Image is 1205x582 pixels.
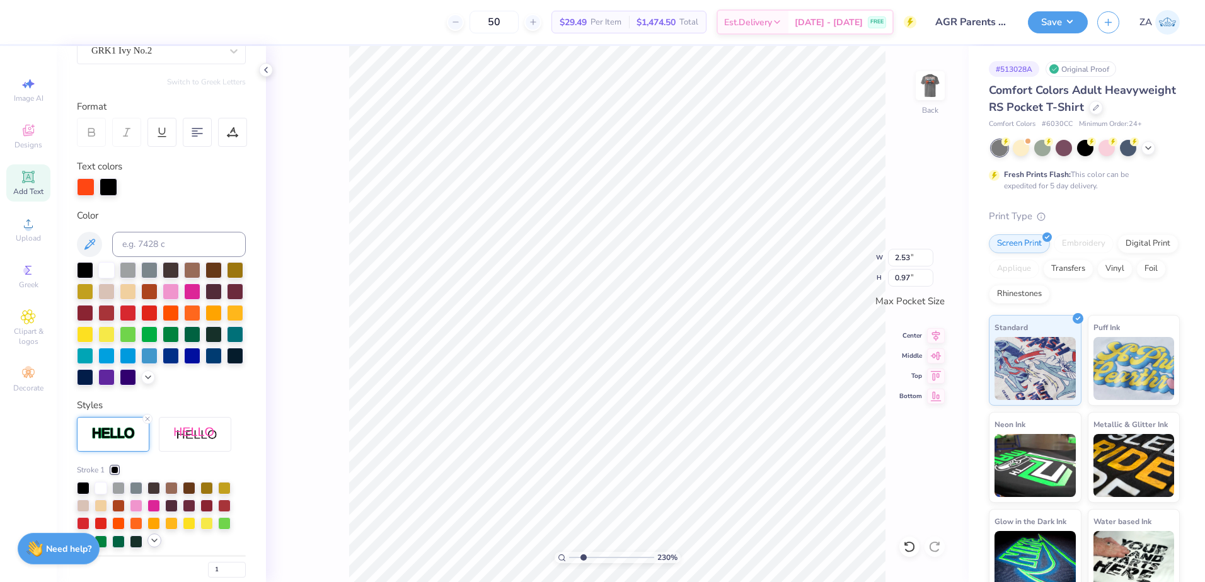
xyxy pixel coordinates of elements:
[560,16,587,29] span: $29.49
[995,515,1066,528] span: Glow in the Dark Ink
[989,119,1035,130] span: Comfort Colors
[995,337,1076,400] img: Standard
[1136,260,1166,278] div: Foil
[1042,119,1073,130] span: # 6030CC
[77,159,122,174] label: Text colors
[1093,418,1168,431] span: Metallic & Glitter Ink
[899,392,922,401] span: Bottom
[1097,260,1133,278] div: Vinyl
[1004,169,1159,191] div: This color can be expedited for 5 day delivery.
[899,372,922,380] span: Top
[77,464,105,476] span: Stroke 1
[926,9,1018,35] input: Untitled Design
[1043,260,1093,278] div: Transfers
[899,331,922,340] span: Center
[657,552,677,563] span: 230 %
[13,186,43,197] span: Add Text
[1093,321,1120,334] span: Puff Ink
[1093,515,1151,528] span: Water based Ink
[1093,434,1175,497] img: Metallic & Glitter Ink
[989,209,1180,224] div: Print Type
[77,208,246,223] div: Color
[995,321,1028,334] span: Standard
[989,260,1039,278] div: Applique
[1139,15,1152,30] span: ZA
[1028,11,1088,33] button: Save
[173,426,217,442] img: Shadow
[167,77,246,87] button: Switch to Greek Letters
[1004,169,1071,180] strong: Fresh Prints Flash:
[14,140,42,150] span: Designs
[6,326,50,346] span: Clipart & logos
[19,280,38,290] span: Greek
[91,426,135,441] img: Stroke
[995,434,1076,497] img: Neon Ink
[13,383,43,393] span: Decorate
[870,18,884,26] span: FREE
[470,11,519,33] input: – –
[989,61,1039,77] div: # 513028A
[16,233,41,243] span: Upload
[46,543,91,555] strong: Need help?
[112,232,246,257] input: e.g. 7428 c
[989,285,1050,304] div: Rhinestones
[591,16,621,29] span: Per Item
[1093,337,1175,400] img: Puff Ink
[1079,119,1142,130] span: Minimum Order: 24 +
[77,100,247,114] div: Format
[995,418,1025,431] span: Neon Ink
[1155,10,1180,35] img: Zuriel Alaba
[1117,234,1179,253] div: Digital Print
[1139,10,1180,35] a: ZA
[918,73,943,98] img: Back
[989,83,1176,115] span: Comfort Colors Adult Heavyweight RS Pocket T-Shirt
[922,105,938,116] div: Back
[795,16,863,29] span: [DATE] - [DATE]
[679,16,698,29] span: Total
[724,16,772,29] span: Est. Delivery
[989,234,1050,253] div: Screen Print
[637,16,676,29] span: $1,474.50
[899,351,922,360] span: Middle
[1046,61,1116,77] div: Original Proof
[14,93,43,103] span: Image AI
[1054,234,1114,253] div: Embroidery
[77,398,246,413] div: Styles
